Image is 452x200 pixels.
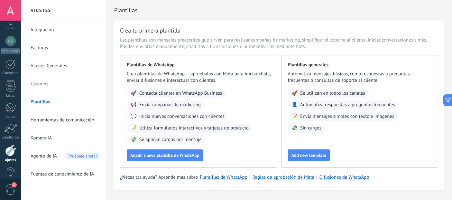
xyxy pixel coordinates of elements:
[288,149,330,161] button: Add new template
[31,93,99,111] a: Plantillas
[131,125,137,131] span: 📝
[131,102,137,108] span: 📢
[288,71,432,84] span: Automatiza mensajes básicos, como respuestas a preguntas frecuentes o consultas de soporte al cli...
[291,153,327,157] span: Add new template
[200,174,247,180] a: Plantillas de WhatsApp
[139,125,249,131] span: Utiliza formularios interactivos y tarjetas de producto
[1,158,20,162] div: Ajustes
[21,129,106,147] li: Kommo IA
[120,174,198,181] span: ¿Necesitas ayuda? Aprende más sobre
[130,153,199,157] span: Añadir nueva plantilla de WhatsApp
[300,90,365,97] span: Se utilizan en todos los canales
[21,57,106,75] li: Ajustes Generales
[292,113,298,120] span: 📝
[292,102,298,108] span: 👤
[131,113,137,120] span: 💬
[1,115,20,119] div: Correo
[31,111,99,129] a: Herramientas de comunicación
[292,125,298,131] span: 💸
[21,111,106,129] li: Herramientas de comunicación
[21,93,106,111] li: Plantillas
[288,62,432,68] span: Plantillas generales
[127,62,271,68] span: Plantillas de WhatsApp
[21,147,106,165] li: Agente de IA
[31,57,99,75] a: Ajustes Generales
[127,149,203,161] button: Añadir nueva plantilla de WhatsApp
[139,137,202,143] span: Se aplican cargos por mensaje
[1,136,20,140] div: Estadísticas
[139,90,222,97] span: Contacta clientes en WhatsApp Business
[253,174,315,180] a: Reglas de aprobación de Meta
[31,147,57,165] span: Agente de IA
[319,174,369,180] a: Difusiones de WhatsApp
[300,125,321,131] span: Sin cargos
[31,129,99,147] a: Kommo IA
[21,21,106,39] li: Integración
[131,137,137,143] span: 💸
[21,75,106,93] li: Usuarios
[12,182,17,187] span: 1
[300,102,395,108] span: Automatiza respuestas a preguntas frecuentes
[31,165,99,183] a: Fuentes de conocimiento de IA
[139,113,225,120] span: Inicia nuevas conversaciones con clientes
[114,4,444,17] h2: Plantillas
[300,113,394,120] span: Envía mensajes simples con texto e imágenes
[120,174,438,181] div: | |
[1,94,20,98] div: Listas
[31,21,99,39] a: Integración
[127,71,271,84] span: Crea plantillas de WhatsApp — apruébalas con Meta para iniciar chats, enviar difusiones e interac...
[21,39,106,57] li: Facturas
[66,153,99,159] span: Pruébalo ahora!
[120,26,180,34] h3: Crea tu primera plantilla
[120,37,438,50] span: Las plantillas son mensajes preescritos que sirven para realizar campañas de marketing, simplific...
[31,39,99,57] a: Facturas
[292,90,298,97] span: 🚀
[21,165,106,183] li: Fuentes de conocimiento de IA
[139,102,201,108] span: Envía campañas de marketing
[31,75,99,93] a: Usuarios
[131,90,137,97] span: 🚀
[1,48,20,54] div: WhatsApp
[1,71,20,75] div: Calendario
[31,147,99,165] a: Agente de IAPruébalo ahora!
